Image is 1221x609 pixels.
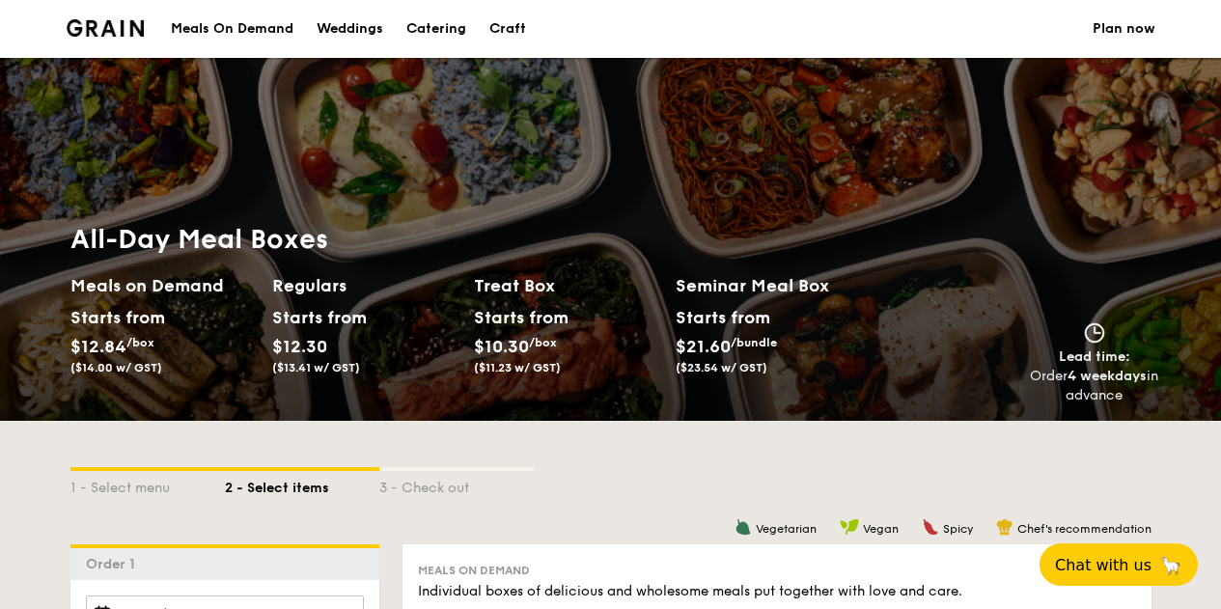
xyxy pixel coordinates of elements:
button: Chat with us🦙 [1040,543,1198,586]
strong: 4 weekdays [1068,368,1147,384]
span: /box [529,336,557,349]
h1: All-Day Meal Boxes [70,222,877,257]
span: Meals on Demand [418,564,530,577]
div: Starts from [676,303,769,332]
span: $12.30 [272,336,327,357]
div: 2 - Select items [225,471,379,498]
div: Starts from [70,303,156,332]
span: Spicy [943,522,973,536]
div: 3 - Check out [379,471,534,498]
span: 🦙 [1159,554,1182,576]
div: Order in advance [1030,367,1159,405]
span: Vegan [863,522,899,536]
span: ($11.23 w/ GST) [474,361,561,374]
span: Vegetarian [756,522,817,536]
span: Lead time: [1059,348,1130,365]
h2: Seminar Meal Box [676,272,877,299]
span: Chat with us [1055,556,1152,574]
span: Chef's recommendation [1017,522,1152,536]
a: Logotype [67,19,145,37]
h2: Meals on Demand [70,272,257,299]
img: icon-clock.2db775ea.svg [1080,322,1109,344]
span: ($14.00 w/ GST) [70,361,162,374]
span: $12.84 [70,336,126,357]
h2: Treat Box [474,272,660,299]
img: icon-vegetarian.fe4039eb.svg [735,518,752,536]
span: $21.60 [676,336,731,357]
span: $10.30 [474,336,529,357]
span: /box [126,336,154,349]
img: icon-chef-hat.a58ddaea.svg [996,518,1013,536]
span: Order 1 [86,556,143,572]
span: ($23.54 w/ GST) [676,361,767,374]
img: Grain [67,19,145,37]
span: /bundle [731,336,777,349]
span: ($13.41 w/ GST) [272,361,360,374]
div: Starts from [272,303,358,332]
img: icon-vegan.f8ff3823.svg [840,518,859,536]
div: 1 - Select menu [70,471,225,498]
img: icon-spicy.37a8142b.svg [922,518,939,536]
h2: Regulars [272,272,458,299]
div: Starts from [474,303,560,332]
